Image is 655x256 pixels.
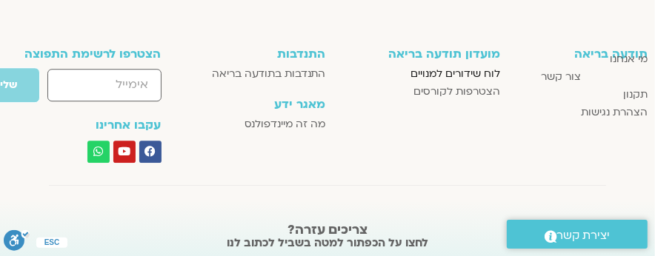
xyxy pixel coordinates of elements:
[515,68,581,86] a: צור קשר
[507,220,648,249] a: יצירת קשר
[202,98,326,111] h3: מאגר ידע
[340,47,500,61] h3: מועדון תודעה בריאה
[7,223,648,238] h2: צריכים עזרה?
[515,50,648,68] a: מי אנחנו
[542,68,582,86] span: צור קשר
[202,65,326,83] a: התנדבות בתודעה בריאה
[515,86,648,104] a: תקנון
[574,47,648,50] a: תודעה בריאה
[245,115,325,133] span: מה זה מיינדפולנס
[7,118,161,132] h3: עקבו אחרינו
[340,65,500,83] a: לוח שידורים למנויים
[7,67,161,110] form: טופס חדש
[212,65,325,83] span: התנדבות בתודעה בריאה
[410,65,500,83] span: לוח שידורים למנויים
[7,235,648,250] h2: לחצו על הכפתור למטה בשביל לכתוב לנו
[515,104,648,121] a: הצהרת נגישות
[623,86,648,104] span: תקנון
[47,69,161,101] input: אימייל
[7,47,161,61] h3: הצטרפו לרשימת התפוצה
[610,50,648,68] span: מי אנחנו
[340,83,500,101] a: הצטרפות לקורסים
[574,47,648,61] h3: תודעה בריאה
[202,115,326,133] a: מה זה מיינדפולנס
[557,226,611,246] span: יצירת קשר
[202,47,326,61] h3: התנדבות
[413,83,500,101] span: הצטרפות לקורסים
[581,104,648,121] span: הצהרת נגישות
